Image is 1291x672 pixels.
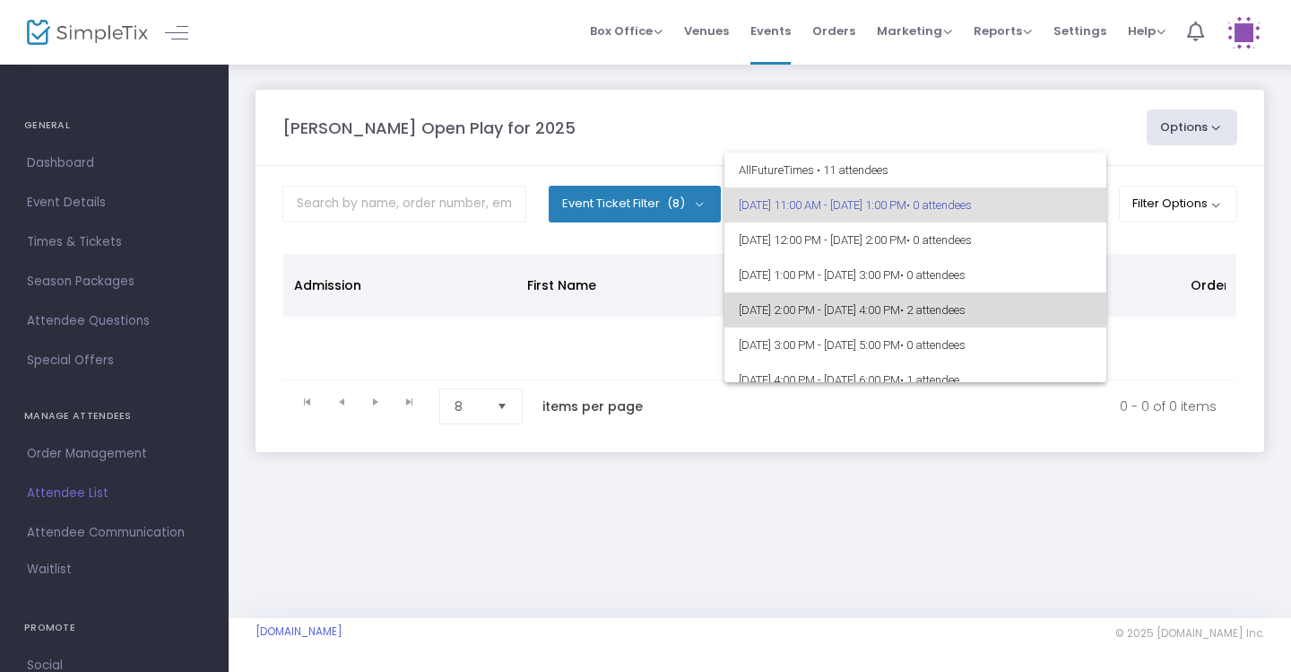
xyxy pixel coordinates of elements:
[739,327,1092,362] span: [DATE] 3:00 PM - [DATE] 5:00 PM
[739,362,1092,397] span: [DATE] 4:00 PM - [DATE] 6:00 PM
[739,153,1092,188] span: All Future Times • 11 attendees
[739,292,1092,327] span: [DATE] 2:00 PM - [DATE] 4:00 PM
[906,233,972,247] span: • 0 attendees
[739,188,1092,223] span: [DATE] 11:00 AM - [DATE] 1:00 PM
[900,268,966,282] span: • 0 attendees
[739,257,1092,292] span: [DATE] 1:00 PM - [DATE] 3:00 PM
[900,303,966,317] span: • 2 attendees
[906,198,972,212] span: • 0 attendees
[739,223,1092,257] span: [DATE] 12:00 PM - [DATE] 2:00 PM
[900,373,959,387] span: • 1 attendee
[900,338,966,352] span: • 0 attendees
